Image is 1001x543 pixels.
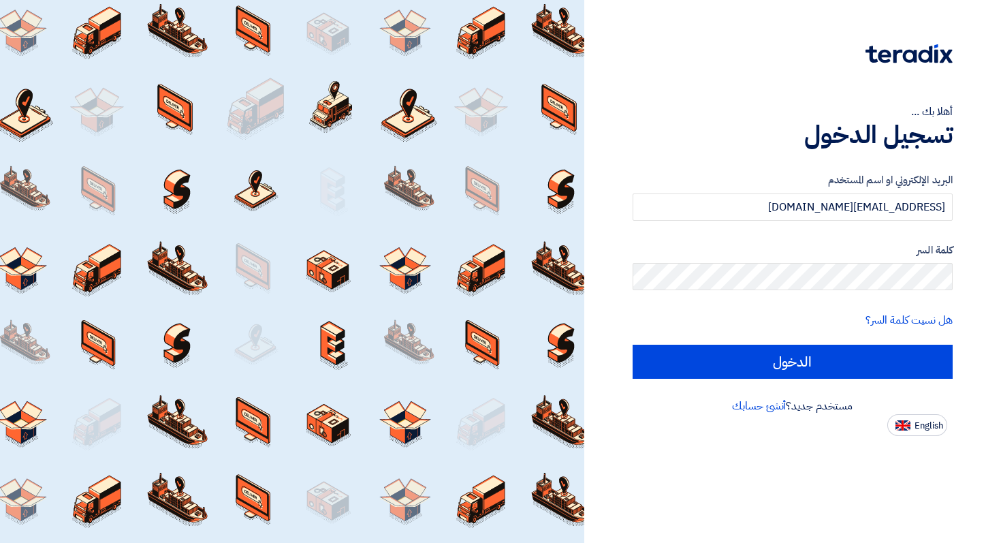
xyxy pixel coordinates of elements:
[865,44,953,63] img: Teradix logo
[633,345,953,379] input: الدخول
[633,120,953,150] h1: تسجيل الدخول
[887,414,947,436] button: English
[865,312,953,328] a: هل نسيت كلمة السر؟
[895,420,910,431] img: en-US.png
[633,398,953,414] div: مستخدم جديد؟
[633,193,953,221] input: أدخل بريد العمل الإلكتروني او اسم المستخدم الخاص بك ...
[915,421,943,431] span: English
[633,172,953,188] label: البريد الإلكتروني او اسم المستخدم
[633,243,953,258] label: كلمة السر
[732,398,786,414] a: أنشئ حسابك
[633,104,953,120] div: أهلا بك ...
